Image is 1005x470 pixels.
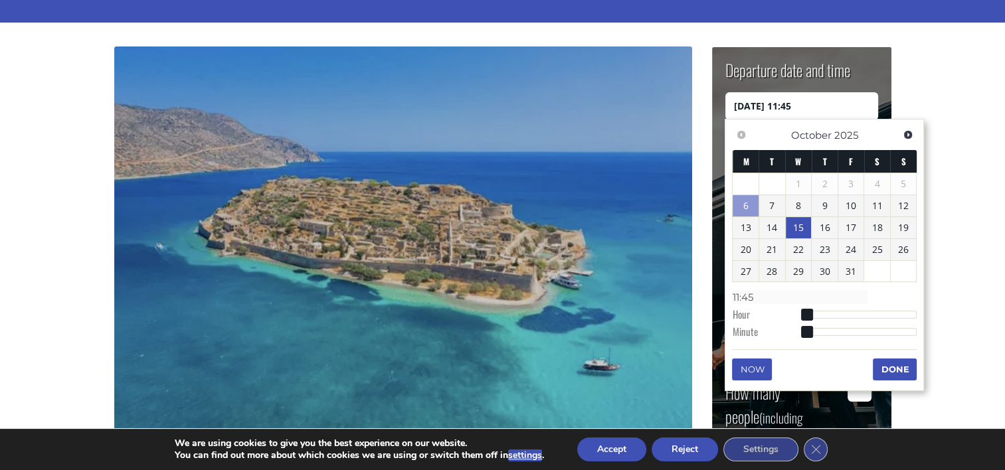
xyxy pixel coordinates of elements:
[733,217,759,238] a: 13
[901,155,906,168] span: Sunday
[736,129,747,140] span: Previous
[891,195,917,216] a: 12
[838,173,864,195] span: 3
[759,239,785,260] a: 21
[804,437,828,461] button: Close GDPR Cookie Banner
[652,437,718,461] button: Reject
[786,173,812,195] span: 1
[838,239,864,260] a: 24
[795,155,801,168] span: Wednesday
[759,217,785,238] a: 14
[903,129,913,140] span: Next
[899,126,917,144] a: Next
[725,408,803,451] small: (including children)
[114,46,692,446] img: How Much Do Taxis Cost in Crete? Real Prices for 2025
[723,437,798,461] button: Settings
[875,155,879,168] span: Saturday
[864,195,890,216] a: 11
[891,239,917,260] a: 26
[849,155,853,168] span: Friday
[864,173,890,195] span: 4
[725,380,840,452] label: How many people ?
[786,217,812,238] a: 15
[759,195,785,216] a: 7
[732,358,772,380] button: Now
[743,155,749,168] span: Monday
[577,437,646,461] button: Accept
[770,155,774,168] span: Tuesday
[786,195,812,216] a: 8
[838,195,864,216] a: 10
[838,261,864,282] a: 31
[733,195,759,216] a: 6
[812,239,838,260] a: 23
[725,58,850,92] label: Departure date and time
[733,239,759,260] a: 20
[732,307,806,325] dt: Hour
[864,239,890,260] a: 25
[838,217,864,238] a: 17
[834,129,858,141] span: 2025
[175,437,544,449] p: We are using cookies to give you the best experience on our website.
[812,217,838,238] a: 16
[812,195,838,216] a: 9
[812,173,838,195] span: 2
[822,155,826,168] span: Thursday
[864,217,890,238] a: 18
[732,126,750,144] a: Previous
[812,261,838,282] a: 30
[786,261,812,282] a: 29
[873,358,917,380] button: Done
[791,129,832,141] span: October
[175,449,544,461] p: You can find out more about which cookies we are using or switch them off in .
[891,173,917,195] span: 5
[733,261,759,282] a: 27
[732,325,806,342] dt: Minute
[759,261,785,282] a: 28
[786,239,812,260] a: 22
[891,217,917,238] a: 19
[508,449,542,461] button: settings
